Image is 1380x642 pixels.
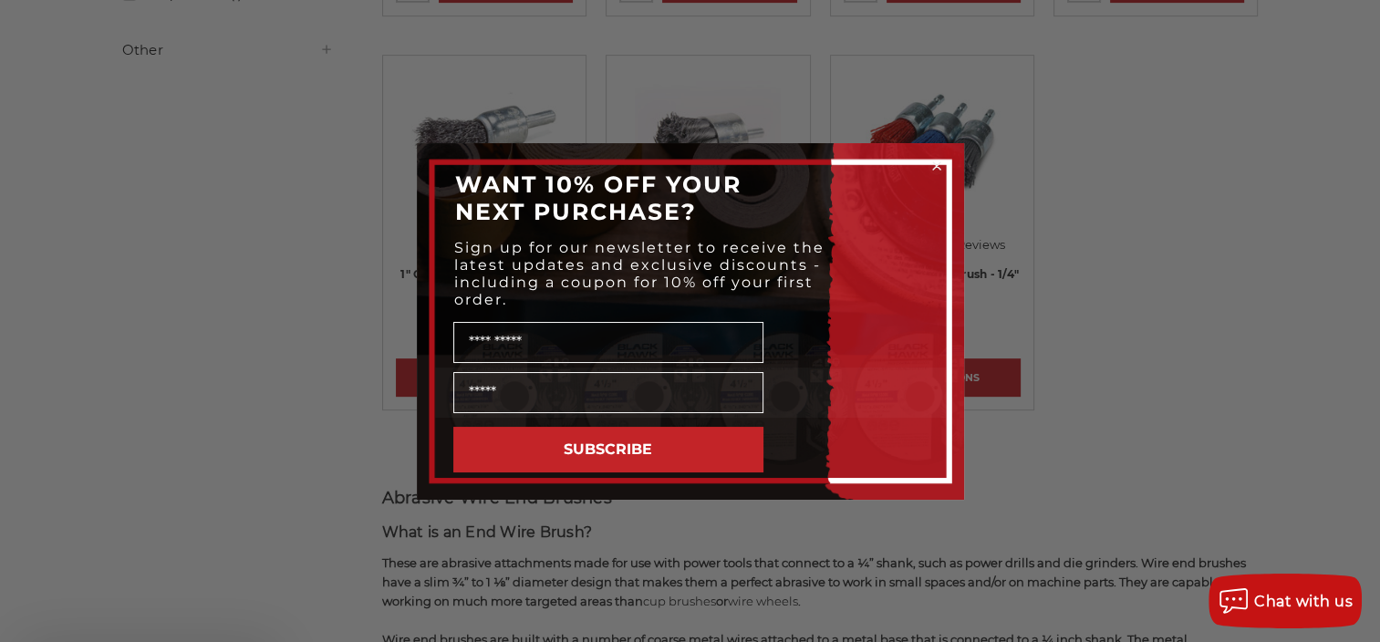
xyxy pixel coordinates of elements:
button: Chat with us [1209,574,1362,628]
span: Sign up for our newsletter to receive the latest updates and exclusive discounts - including a co... [454,239,825,308]
input: Email [453,372,763,413]
button: SUBSCRIBE [453,427,763,472]
span: WANT 10% OFF YOUR NEXT PURCHASE? [455,171,742,225]
button: Close dialog [928,157,946,175]
span: Chat with us [1254,593,1353,610]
